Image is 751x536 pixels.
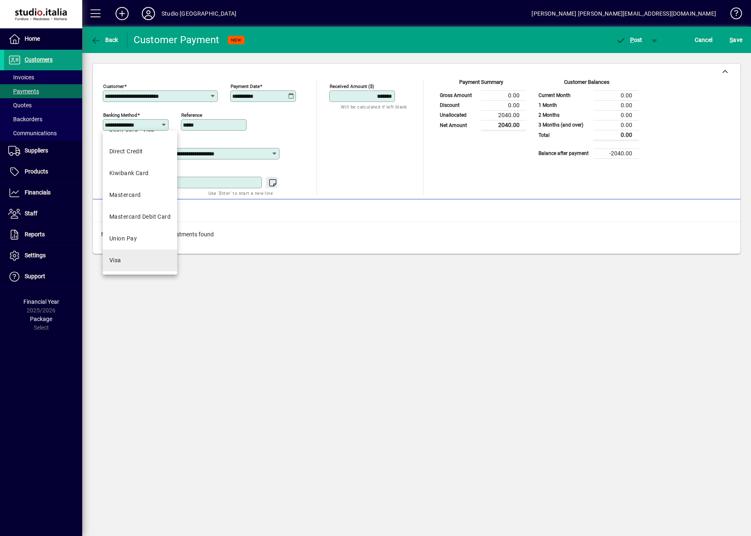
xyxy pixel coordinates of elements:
[109,147,143,156] div: Direct Credit
[4,112,82,126] a: Backorders
[4,162,82,182] a: Products
[103,228,177,250] mat-option: Union Pay
[534,90,594,100] td: Current Month
[231,37,241,43] span: NEW
[594,120,639,130] td: 0.00
[4,70,82,84] a: Invoices
[4,224,82,245] a: Reports
[231,83,260,89] mat-label: Payment Date
[436,78,526,90] div: Payment Summary
[8,130,57,136] span: Communications
[534,80,639,159] app-page-summary-card: Customer Balances
[594,100,639,110] td: 0.00
[134,33,220,46] div: Customer Payment
[436,100,481,110] td: Discount
[8,74,34,81] span: Invoices
[730,37,733,43] span: S
[4,141,82,161] a: Suppliers
[724,2,741,28] a: Knowledge Base
[4,84,82,98] a: Payments
[8,102,32,109] span: Quotes
[23,298,59,305] span: Financial Year
[93,222,740,247] div: No outstanding invoices/adjustments found
[630,37,634,43] span: P
[103,184,177,206] mat-option: Mastercard
[531,7,716,20] div: [PERSON_NAME] [PERSON_NAME][EMAIL_ADDRESS][DOMAIN_NAME]
[103,162,177,184] mat-option: Kiwibank Card
[612,32,647,47] button: Post
[109,191,141,199] div: Mastercard
[693,32,715,47] button: Cancel
[534,130,594,140] td: Total
[30,316,52,322] span: Package
[25,147,48,154] span: Suppliers
[109,234,137,243] div: Union Pay
[481,120,526,130] td: 2040.00
[481,100,526,110] td: 0.00
[4,183,82,203] a: Financials
[109,169,149,178] div: Kiwibank Card
[436,110,481,120] td: Unallocated
[109,213,171,221] div: Mastercard Debit Card
[109,256,121,265] div: Visa
[730,33,742,46] span: ave
[534,78,639,90] div: Customer Balances
[4,29,82,49] a: Home
[103,141,177,162] mat-option: Direct Credit
[25,56,53,63] span: Customers
[728,32,744,47] button: Save
[8,116,42,122] span: Backorders
[330,83,374,89] mat-label: Received Amount ($)
[25,35,40,42] span: Home
[208,188,273,198] mat-hint: Use 'Enter' to start a new line
[4,245,82,266] a: Settings
[616,37,642,43] span: ost
[8,88,39,95] span: Payments
[534,110,594,120] td: 2 Months
[25,273,45,280] span: Support
[4,266,82,287] a: Support
[4,126,82,140] a: Communications
[181,112,202,118] mat-label: Reference
[594,148,639,158] td: -2040.00
[25,168,48,175] span: Products
[25,231,45,238] span: Reports
[436,120,481,130] td: Net Amount
[82,32,127,47] app-page-header-button: Back
[534,120,594,130] td: 3 Months (and over)
[109,6,135,21] button: Add
[481,90,526,100] td: 0.00
[534,100,594,110] td: 1 Month
[25,189,51,196] span: Financials
[341,102,407,111] mat-hint: Will be calculated if left blank
[103,112,137,118] mat-label: Banking method
[25,252,46,259] span: Settings
[162,7,236,20] div: Studio [GEOGRAPHIC_DATA]
[594,110,639,120] td: 0.00
[4,98,82,112] a: Quotes
[594,130,639,140] td: 0.00
[695,33,713,46] span: Cancel
[103,83,124,89] mat-label: Customer
[103,250,177,271] mat-option: Visa
[481,110,526,120] td: 2040.00
[103,206,177,228] mat-option: Mastercard Debit Card
[436,90,481,100] td: Gross Amount
[25,210,37,217] span: Staff
[4,203,82,224] a: Staff
[534,148,594,158] td: Balance after payment
[91,37,118,43] span: Back
[594,90,639,100] td: 0.00
[135,6,162,21] button: Profile
[89,32,120,47] button: Back
[436,80,526,131] app-page-summary-card: Payment Summary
